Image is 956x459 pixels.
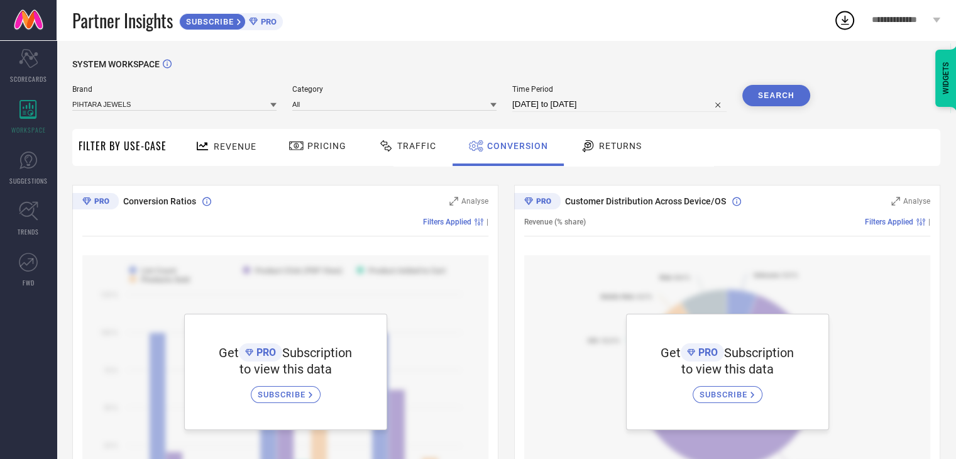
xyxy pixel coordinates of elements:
[461,197,488,206] span: Analyse
[695,346,718,358] span: PRO
[219,345,239,360] span: Get
[11,125,46,135] span: WORKSPACE
[72,85,277,94] span: Brand
[214,141,256,152] span: Revenue
[79,138,167,153] span: Filter By Use-Case
[253,346,276,358] span: PRO
[742,85,810,106] button: Search
[18,227,39,236] span: TRENDS
[449,197,458,206] svg: Zoom
[486,218,488,226] span: |
[681,362,774,377] span: to view this data
[514,193,561,212] div: Premium
[397,141,436,151] span: Traffic
[865,218,913,226] span: Filters Applied
[903,197,930,206] span: Analyse
[565,196,726,206] span: Customer Distribution Across Device/OS
[282,345,352,360] span: Subscription
[9,176,48,185] span: SUGGESTIONS
[72,8,173,33] span: Partner Insights
[693,377,762,403] a: SUBSCRIBE
[179,10,283,30] a: SUBSCRIBEPRO
[700,390,750,399] span: SUBSCRIBE
[724,345,794,360] span: Subscription
[239,362,332,377] span: to view this data
[661,345,681,360] span: Get
[258,17,277,26] span: PRO
[928,218,930,226] span: |
[512,85,727,94] span: Time Period
[524,218,586,226] span: Revenue (% share)
[487,141,548,151] span: Conversion
[833,9,856,31] div: Open download list
[72,59,160,69] span: SYSTEM WORKSPACE
[123,196,196,206] span: Conversion Ratios
[251,377,321,403] a: SUBSCRIBE
[258,390,309,399] span: SUBSCRIBE
[180,17,237,26] span: SUBSCRIBE
[423,218,471,226] span: Filters Applied
[512,97,727,112] input: Select time period
[891,197,900,206] svg: Zoom
[292,85,497,94] span: Category
[72,193,119,212] div: Premium
[23,278,35,287] span: FWD
[10,74,47,84] span: SCORECARDS
[307,141,346,151] span: Pricing
[599,141,642,151] span: Returns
